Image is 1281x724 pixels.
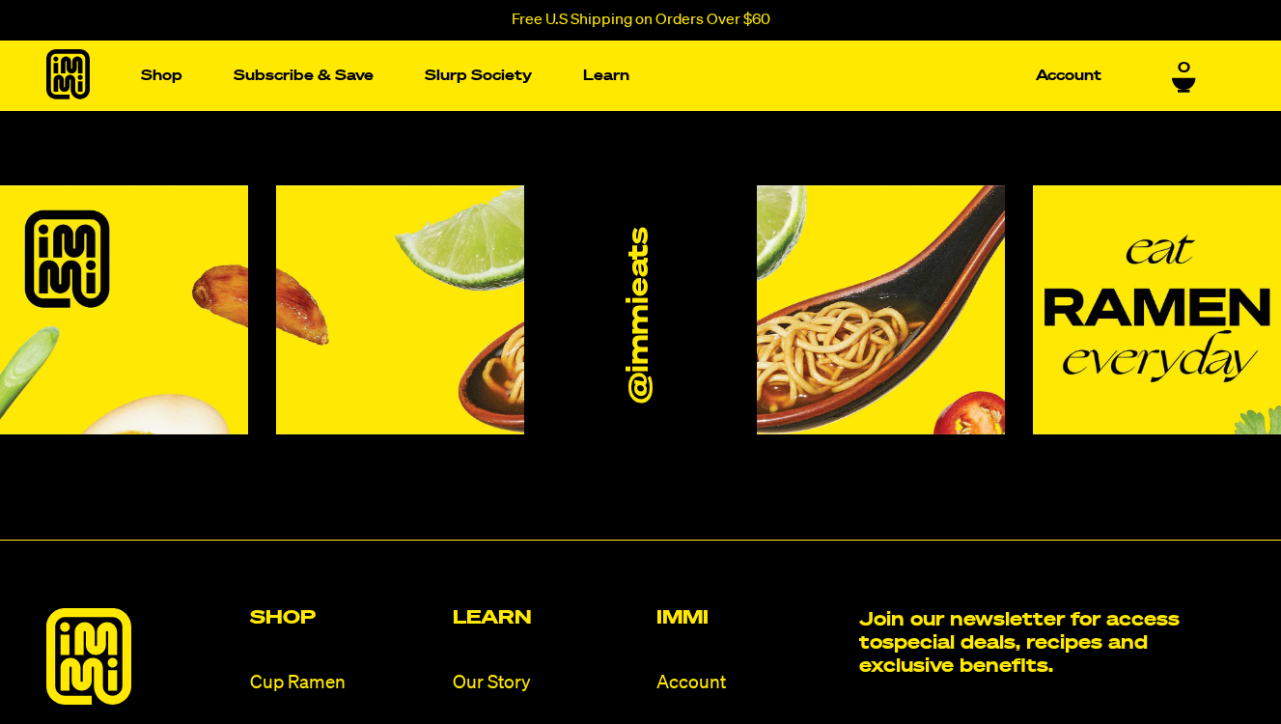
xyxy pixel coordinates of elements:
[512,12,770,29] p: Free U.S Shipping on Orders Over $60
[656,670,845,696] a: Account
[276,185,524,434] img: Instagram
[859,608,1192,678] h2: Join our newsletter for access to special deals, recipes and exclusive benefits.
[1178,59,1190,76] span: 0
[250,670,438,696] a: Cup Ramen
[226,61,381,91] a: Subscribe & Save
[757,185,1005,434] img: Instagram
[624,227,657,403] a: @immieats
[575,61,637,91] a: Learn
[1028,61,1109,91] a: Account
[453,608,641,627] h2: Learn
[133,61,190,91] a: Shop
[656,608,845,627] h2: Immi
[133,41,1109,111] nav: Main navigation
[250,608,438,627] h2: Shop
[1033,185,1281,434] img: Instagram
[453,670,641,696] a: Our Story
[46,608,131,705] img: immieats
[1172,59,1196,92] a: 0
[417,61,540,91] a: Slurp Society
